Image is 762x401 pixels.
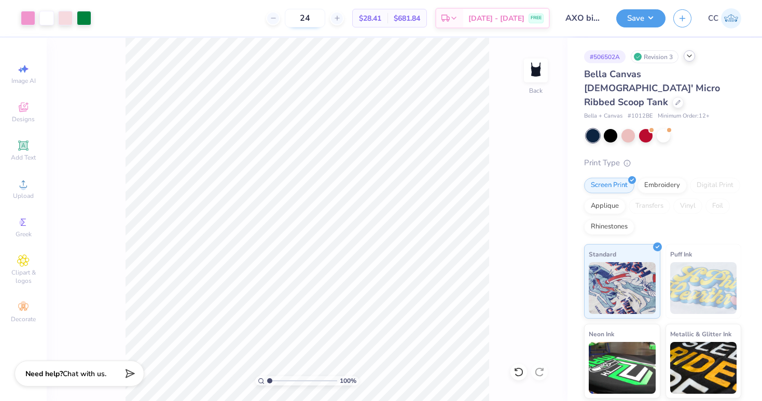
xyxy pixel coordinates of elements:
button: Save [616,9,666,27]
span: Puff Ink [670,249,692,260]
span: Image AI [11,77,36,85]
div: Foil [705,198,730,214]
span: Designs [12,115,35,123]
span: FREE [531,15,542,22]
div: Vinyl [673,198,702,214]
div: Rhinestones [584,219,634,235]
span: $681.84 [394,13,420,24]
input: Untitled Design [558,8,608,28]
span: Upload [13,192,34,200]
span: Bella Canvas [DEMOGRAPHIC_DATA]' Micro Ribbed Scoop Tank [584,68,720,108]
span: Bella + Canvas [584,112,622,121]
img: Metallic & Glitter Ink [670,342,737,394]
span: # 1012BE [628,112,653,121]
div: Back [529,86,543,95]
span: 100 % [340,376,356,385]
span: CC [708,12,718,24]
img: Puff Ink [670,262,737,314]
div: Embroidery [638,178,687,193]
span: Standard [589,249,616,260]
span: Add Text [11,153,36,162]
div: Transfers [629,198,670,214]
span: $28.41 [359,13,381,24]
div: # 506502A [584,50,626,63]
div: Screen Print [584,178,634,193]
div: Applique [584,198,626,214]
span: Chat with us. [63,369,106,379]
img: Standard [589,262,656,314]
img: Back [525,60,546,81]
div: Digital Print [690,178,740,193]
span: Clipart & logos [5,268,41,285]
div: Print Type [584,157,741,169]
span: Neon Ink [589,328,614,339]
span: Minimum Order: 12 + [658,112,710,121]
div: Revision 3 [631,50,678,63]
input: – – [285,9,325,27]
span: Metallic & Glitter Ink [670,328,731,339]
strong: Need help? [25,369,63,379]
img: Neon Ink [589,342,656,394]
span: Decorate [11,315,36,323]
img: Cori Cochran [721,8,741,28]
span: [DATE] - [DATE] [468,13,524,24]
a: CC [708,8,741,28]
span: Greek [16,230,32,238]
